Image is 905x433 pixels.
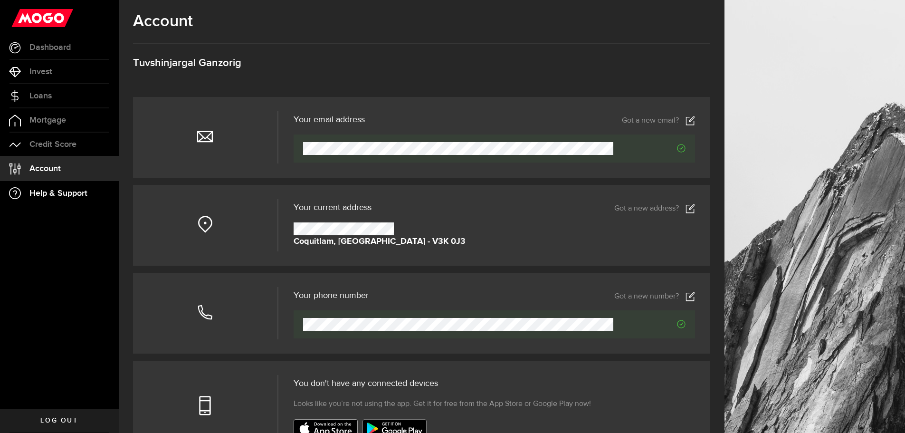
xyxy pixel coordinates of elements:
h3: Tuvshinjargal Ganzorig [133,58,710,68]
span: Credit Score [29,140,76,149]
span: Mortgage [29,116,66,125]
span: Dashboard [29,43,71,52]
h3: Your phone number [294,291,369,300]
span: Invest [29,67,52,76]
a: Got a new number? [614,292,695,301]
span: Account [29,164,61,173]
a: Got a new email? [622,116,695,125]
span: Verified [613,320,686,328]
span: Loans [29,92,52,100]
span: Looks like you’re not using the app. Get it for free from the App Store or Google Play now! [294,398,591,410]
span: Your current address [294,203,372,212]
a: Got a new address? [614,204,695,213]
span: Verified [613,144,686,153]
strong: Coquitlam, [GEOGRAPHIC_DATA] - V3K 0J3 [294,235,466,248]
h3: Your email address [294,115,365,124]
h1: Account [133,12,710,31]
span: Log out [40,417,78,424]
span: You don't have any connected devices [294,379,438,388]
span: Help & Support [29,189,87,198]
